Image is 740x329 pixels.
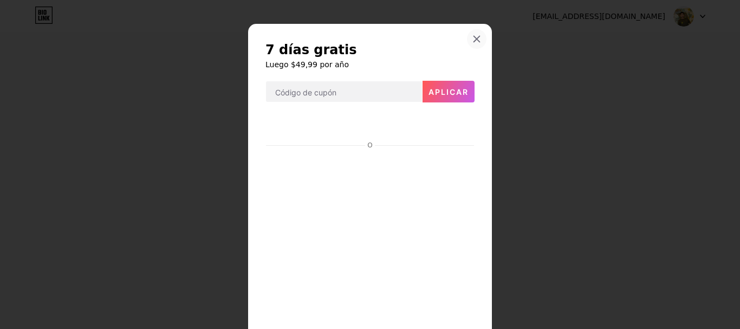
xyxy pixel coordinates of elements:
input: Código de cupón [266,81,422,103]
iframe: Secure payment input frame [266,112,474,138]
button: Aplicar [423,81,475,102]
font: O [367,141,372,149]
font: Luego $49,99 por año [265,60,349,69]
font: Aplicar [429,87,469,96]
font: 7 días gratis [265,42,357,57]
